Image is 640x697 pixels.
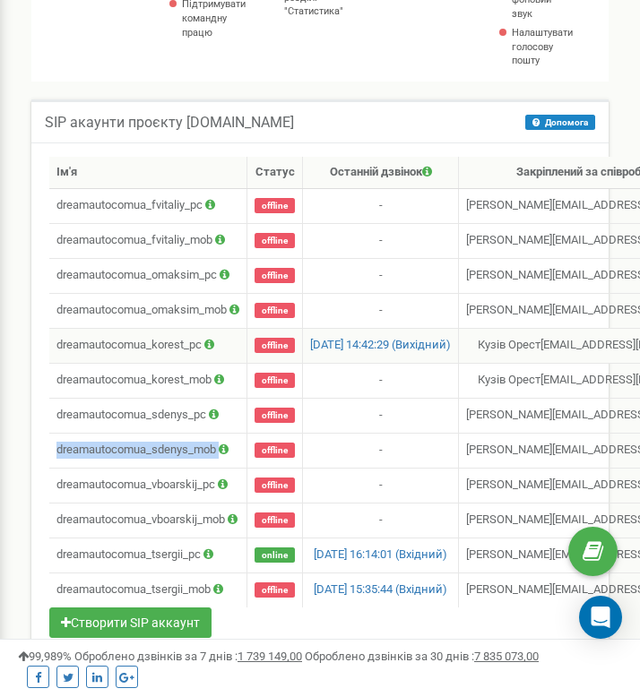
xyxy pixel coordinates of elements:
td: - [303,293,459,328]
a: Налаштувати голосову пошту [512,26,564,68]
h5: SIP акаунти проєкту [DOMAIN_NAME] [45,115,294,131]
td: - [303,398,459,433]
td: - [303,188,459,223]
td: - [303,258,459,293]
span: offline [255,512,295,528]
a: [DATE] 14:42:29 (Вихідний) [310,338,451,351]
span: offline [255,233,295,248]
span: offline [255,582,295,598]
span: offline [255,443,295,458]
a: [DATE] 15:35:44 (Вхідний) [314,582,447,596]
td: dreamautocomua_sdenys_mob [49,433,247,468]
u: 1 739 149,00 [238,650,302,663]
span: offline [255,303,295,318]
span: online [255,547,295,563]
td: dreamautocomua_tsergii_pc [49,538,247,572]
td: dreamautocomua_fvitaliy_mob [49,223,247,258]
span: offline [255,373,295,388]
span: offline [255,408,295,423]
td: - [303,363,459,398]
a: [DATE] 16:14:01 (Вхідний) [314,547,447,561]
td: dreamautocomua_tsergii_mob [49,572,247,607]
td: - [303,433,459,468]
td: dreamautocomua_korest_mob [49,363,247,398]
td: - [303,503,459,538]
th: Статус [247,157,303,188]
span: 99,989% [18,650,72,663]
span: offline [255,478,295,493]
u: 7 835 073,00 [474,650,539,663]
div: Open Intercom Messenger [579,596,622,639]
button: Допомога [525,115,595,130]
td: - [303,468,459,503]
span: offline [255,338,295,353]
span: Оброблено дзвінків за 30 днів : [305,650,539,663]
th: Останній дзвінок [303,157,459,188]
span: offline [255,198,295,213]
td: dreamautocomua_omaksim_pc [49,258,247,293]
button: Створити SIP аккаунт [49,607,212,638]
td: dreamautocomua_sdenys_pc [49,398,247,433]
td: dreamautocomua_vboarskij_mob [49,503,247,538]
span: offline [255,268,295,283]
td: dreamautocomua_omaksim_mob [49,293,247,328]
td: - [303,223,459,258]
td: dreamautocomua_vboarskij_pc [49,468,247,503]
td: dreamautocomua_fvitaliy_pc [49,188,247,223]
th: Ім'я [49,157,247,188]
td: dreamautocomua_korest_pc [49,328,247,363]
span: Оброблено дзвінків за 7 днів : [74,650,302,663]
